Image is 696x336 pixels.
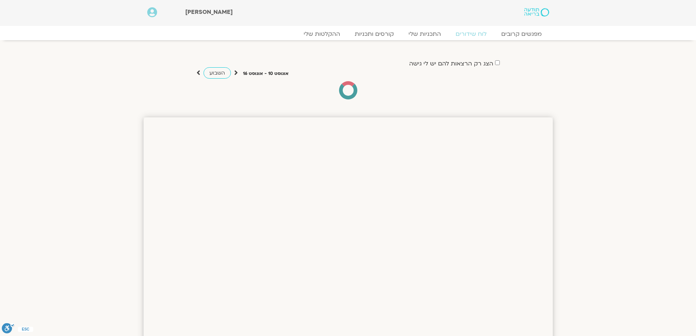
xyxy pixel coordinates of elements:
a: השבוע [204,67,231,79]
a: התכניות שלי [401,30,448,38]
p: אוגוסט 10 - אוגוסט 16 [243,70,289,78]
a: מפגשים קרובים [494,30,549,38]
a: ההקלטות שלי [296,30,347,38]
span: [PERSON_NAME] [185,8,233,16]
a: לוח שידורים [448,30,494,38]
label: הצג רק הרצאות להם יש לי גישה [409,60,493,67]
span: השבוע [209,69,225,76]
nav: Menu [147,30,549,38]
a: קורסים ותכניות [347,30,401,38]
